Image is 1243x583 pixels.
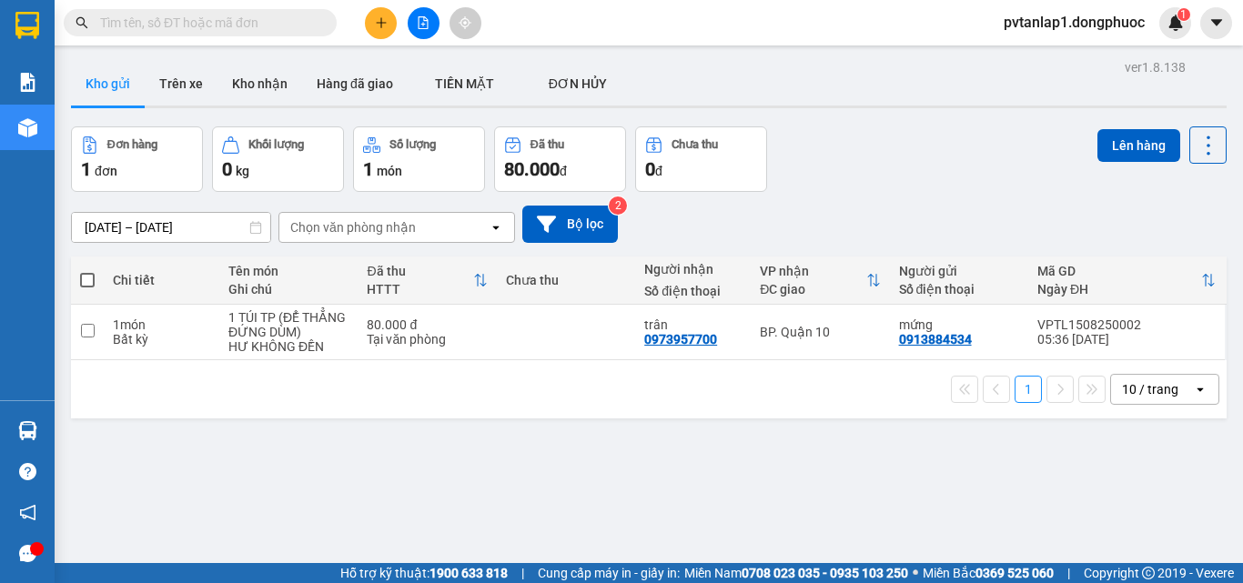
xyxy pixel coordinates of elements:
[760,264,865,278] div: VP nhận
[645,158,655,180] span: 0
[635,126,767,192] button: Chưa thu0đ
[644,262,742,276] div: Người nhận
[367,317,487,332] div: 80.000 đ
[494,126,626,192] button: Đã thu80.000đ
[145,62,217,106] button: Trên xe
[377,164,402,178] span: món
[989,11,1159,34] span: pvtanlap1.dongphuoc
[19,504,36,521] span: notification
[1142,567,1155,579] span: copyright
[107,138,157,151] div: Đơn hàng
[367,332,487,347] div: Tại văn phòng
[459,16,471,29] span: aim
[365,7,397,39] button: plus
[19,463,36,480] span: question-circle
[375,16,388,29] span: plus
[367,282,472,297] div: HTTT
[228,310,349,339] div: 1 TÚI TP (ĐỂ THẲNG ĐỨNG DÙM)
[248,138,304,151] div: Khối lượng
[18,421,37,440] img: warehouse-icon
[1125,57,1186,77] div: ver 1.8.138
[15,12,39,39] img: logo-vxr
[751,256,889,305] th: Toggle SortBy
[504,158,560,180] span: 80.000
[1208,15,1225,31] span: caret-down
[222,158,232,180] span: 0
[76,16,88,29] span: search
[1193,382,1208,397] svg: open
[522,206,618,243] button: Bộ lọc
[684,563,908,583] span: Miền Nam
[489,220,503,235] svg: open
[71,126,203,192] button: Đơn hàng1đơn
[1200,7,1232,39] button: caret-down
[113,317,210,332] div: 1 món
[1167,15,1184,31] img: icon-new-feature
[644,284,742,298] div: Số điện thoại
[899,317,1019,332] div: mứng
[228,264,349,278] div: Tên món
[417,16,429,29] span: file-add
[742,566,908,580] strong: 0708 023 035 - 0935 103 250
[81,158,91,180] span: 1
[899,332,972,347] div: 0913884534
[975,566,1054,580] strong: 0369 525 060
[1067,563,1070,583] span: |
[644,332,717,347] div: 0973957700
[1015,376,1042,403] button: 1
[95,164,117,178] span: đơn
[1037,332,1216,347] div: 05:36 [DATE]
[100,13,315,33] input: Tìm tên, số ĐT hoặc mã đơn
[1177,8,1190,21] sup: 1
[1097,129,1180,162] button: Lên hàng
[228,282,349,297] div: Ghi chú
[18,73,37,92] img: solution-icon
[531,138,564,151] div: Đã thu
[408,7,440,39] button: file-add
[521,563,524,583] span: |
[435,76,494,91] span: TIỀN MẶT
[1037,317,1216,332] div: VPTL1508250002
[655,164,662,178] span: đ
[71,62,145,106] button: Kho gửi
[236,164,249,178] span: kg
[1037,282,1201,297] div: Ngày ĐH
[113,332,210,347] div: Bất kỳ
[899,264,1019,278] div: Người gửi
[560,164,567,178] span: đ
[290,218,416,236] div: Chọn văn phòng nhận
[228,339,349,354] div: HƯ KHÔNG ĐỀN
[1028,256,1225,305] th: Toggle SortBy
[672,138,718,151] div: Chưa thu
[217,62,302,106] button: Kho nhận
[113,273,210,287] div: Chi tiết
[1180,8,1187,21] span: 1
[1037,264,1201,278] div: Mã GD
[363,158,373,180] span: 1
[913,569,918,577] span: ⚪️
[899,282,1019,297] div: Số điện thoại
[18,118,37,137] img: warehouse-icon
[450,7,481,39] button: aim
[538,563,680,583] span: Cung cấp máy in - giấy in:
[72,213,270,242] input: Select a date range.
[609,196,627,215] sup: 2
[549,76,607,91] span: ĐƠN HỦY
[353,126,485,192] button: Số lượng1món
[760,325,880,339] div: BP. Quận 10
[923,563,1054,583] span: Miền Bắc
[340,563,508,583] span: Hỗ trợ kỹ thuật:
[367,264,472,278] div: Đã thu
[19,545,36,562] span: message
[644,317,742,332] div: trân
[506,273,626,287] div: Chưa thu
[1122,380,1178,398] div: 10 / trang
[760,282,865,297] div: ĐC giao
[429,566,508,580] strong: 1900 633 818
[358,256,496,305] th: Toggle SortBy
[302,62,408,106] button: Hàng đã giao
[212,126,344,192] button: Khối lượng0kg
[389,138,436,151] div: Số lượng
